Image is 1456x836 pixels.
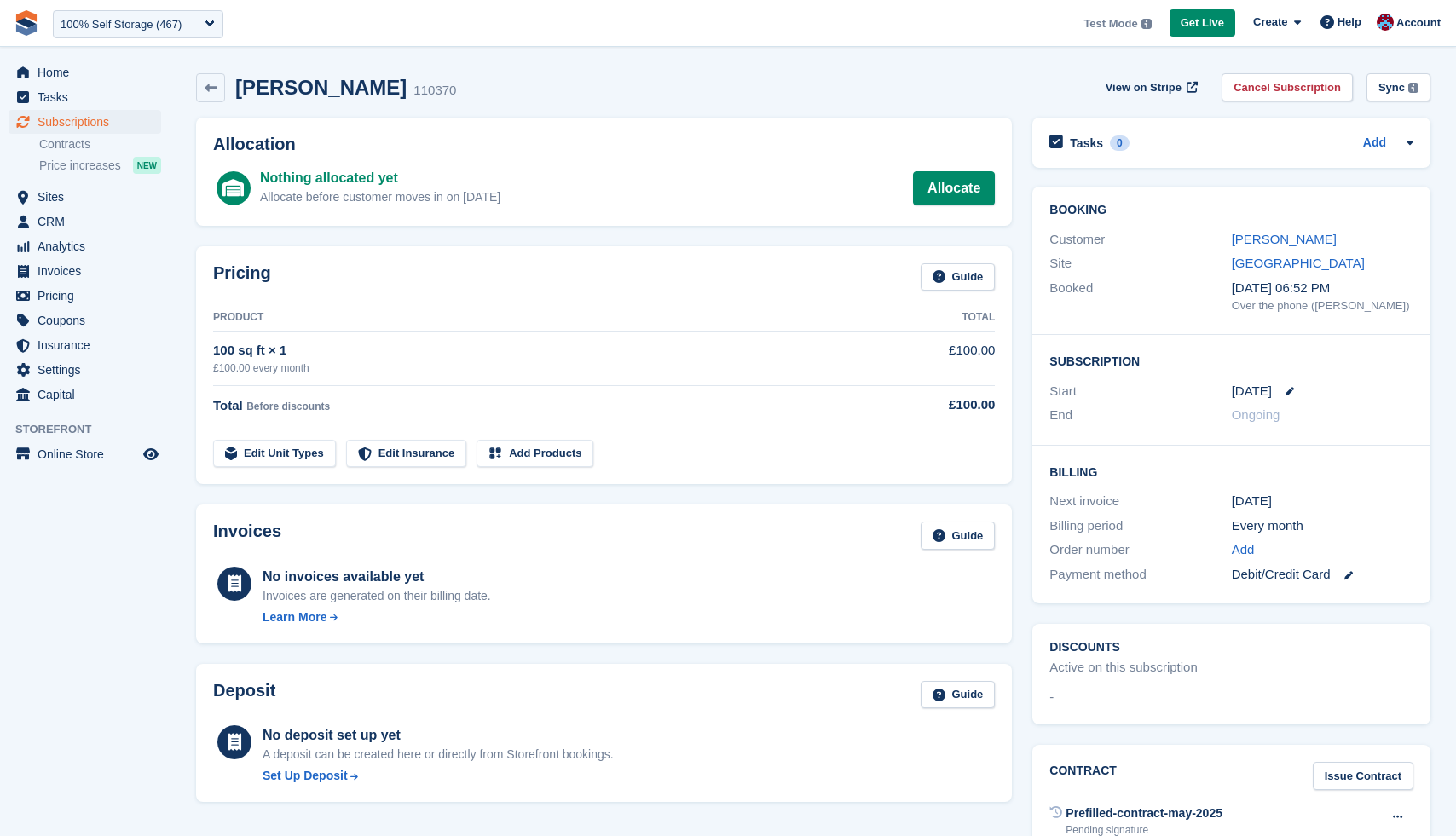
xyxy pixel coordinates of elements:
[413,81,456,101] div: 110370
[477,440,593,468] a: Add Products
[1181,14,1224,32] span: Get Live
[1049,279,1231,314] div: Booked
[921,681,996,709] a: Guide
[1049,688,1054,707] span: -
[1049,204,1413,217] h2: Booking
[9,284,161,308] a: menu
[9,85,161,109] a: menu
[1232,516,1413,536] div: Every month
[1222,73,1353,101] a: Cancel Subscription
[38,110,140,134] span: Subscriptions
[15,421,170,438] span: Storefront
[263,608,326,626] div: Learn More
[1338,14,1361,31] span: Help
[38,234,140,258] span: Analytics
[1083,15,1137,32] span: Test Mode
[1232,492,1413,511] div: [DATE]
[213,304,910,332] th: Product
[1232,565,1413,585] div: Debit/Credit Card
[1396,14,1441,32] span: Account
[213,263,271,291] h2: Pricing
[9,185,161,209] a: menu
[1232,256,1365,270] a: [GEOGRAPHIC_DATA]
[1232,279,1413,298] div: [DATE] 06:52 PM
[9,234,161,258] a: menu
[1049,406,1231,425] div: End
[1099,73,1202,101] a: View on Stripe
[1366,73,1430,101] button: Sync
[133,157,161,174] div: NEW
[1049,492,1231,511] div: Next invoice
[921,522,996,550] a: Guide
[39,156,161,175] a: Price increases NEW
[9,333,161,357] a: menu
[1253,14,1287,31] span: Create
[910,304,995,332] th: Total
[14,10,39,36] img: stora-icon-8386f47178a22dfd0bd8f6a31ec36ba5ce8667c1dd55bd0f319d3a0aa187defe.svg
[1049,352,1413,369] h2: Subscription
[1378,79,1405,96] div: Sync
[1408,83,1418,93] img: icon-info-grey-7440780725fd019a000dd9b08b2336e03edf1995a4989e88bcd33f0948082b44.svg
[213,135,995,154] h2: Allocation
[38,85,140,109] span: Tasks
[1106,79,1182,96] span: View on Stripe
[1049,762,1117,790] h2: Contract
[1049,382,1231,401] div: Start
[213,681,275,709] h2: Deposit
[263,608,491,626] a: Learn More
[1049,516,1231,536] div: Billing period
[921,263,996,291] a: Guide
[1232,407,1280,422] span: Ongoing
[1066,804,1222,822] div: Prefilled-contract-may-2025
[1313,762,1413,790] a: Issue Contract
[39,158,121,174] span: Price increases
[213,341,910,360] div: 100 sq ft × 1
[1049,463,1413,480] h2: Billing
[1377,14,1394,31] img: David Hughes
[1232,232,1337,246] a: [PERSON_NAME]
[913,171,995,205] a: Allocate
[9,61,161,84] a: menu
[38,308,140,332] span: Coupons
[9,259,161,283] a: menu
[9,110,161,134] a: menu
[1070,135,1103,151] h2: Tasks
[9,442,161,466] a: menu
[1110,135,1130,151] div: 0
[38,442,140,466] span: Online Store
[260,188,500,206] div: Allocate before customer moves in on [DATE]
[9,210,161,234] a: menu
[1049,641,1413,654] h2: Discounts
[9,383,161,406] a: menu
[38,284,140,308] span: Pricing
[213,398,243,412] span: Total
[260,168,500,188] div: Nothing allocated yet
[61,16,182,33] div: 100% Self Storage (467)
[38,383,140,406] span: Capital
[9,308,161,332] a: menu
[213,522,281,550] h2: Invoices
[38,210,140,234] span: CRM
[263,746,614,764] p: A deposit can be created here or directly from Storefront bookings.
[1049,658,1197,677] div: Active on this subscription
[263,567,491,587] div: No invoices available yet
[910,395,995,415] div: £100.00
[38,333,140,357] span: Insurance
[1232,540,1255,560] a: Add
[263,767,348,785] div: Set Up Deposit
[38,259,140,283] span: Invoices
[246,401,330,412] span: Before discounts
[141,444,161,464] a: Preview store
[1232,382,1272,401] time: 2025-09-27 00:00:00 UTC
[1170,9,1235,37] a: Get Live
[263,725,614,746] div: No deposit set up yet
[1049,540,1231,560] div: Order number
[38,358,140,382] span: Settings
[263,767,614,785] a: Set Up Deposit
[1049,565,1231,585] div: Payment method
[1363,134,1386,153] a: Add
[213,440,336,468] a: Edit Unit Types
[1049,254,1231,274] div: Site
[263,587,491,605] div: Invoices are generated on their billing date.
[910,332,995,385] td: £100.00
